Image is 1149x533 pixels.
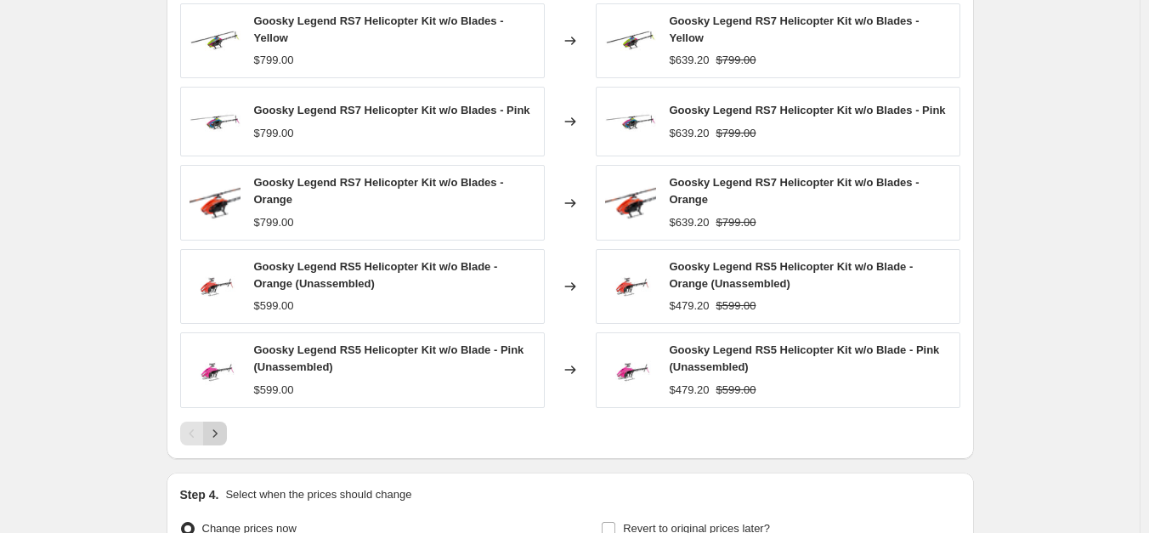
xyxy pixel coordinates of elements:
[254,104,530,116] span: Goosky Legend RS7 Helicopter Kit w/o Blades - Pink
[203,422,227,445] button: Next
[670,104,946,116] span: Goosky Legend RS7 Helicopter Kit w/o Blades - Pink
[670,343,940,373] span: Goosky Legend RS5 Helicopter Kit w/o Blade - Pink (Unassembled)
[716,125,756,142] strike: $799.00
[605,178,656,229] img: BAF040006_80x.png
[254,14,504,44] span: Goosky Legend RS7 Helicopter Kit w/o Blades - Yellow
[716,382,756,399] strike: $599.00
[254,52,294,69] div: $799.00
[254,260,498,290] span: Goosky Legend RS5 Helicopter Kit w/o Blade - Orange (Unassembled)
[716,52,756,69] strike: $799.00
[254,382,294,399] div: $599.00
[670,176,920,206] span: Goosky Legend RS7 Helicopter Kit w/o Blades - Orange
[254,176,504,206] span: Goosky Legend RS7 Helicopter Kit w/o Blades - Orange
[190,178,241,229] img: BAF040006_80x.png
[190,344,241,395] img: PINKWOB_80x.jpg
[190,15,241,66] img: 1.94copy_bc9404f0-e431-4848-80fc-9dd713f047a6_80x.jpg
[605,96,656,147] img: 1.121copy_8471dbbe-966f-49ce-bf37-ff295a7d0155_80x.jpg
[225,486,411,503] p: Select when the prices should change
[716,214,756,231] strike: $799.00
[190,261,241,312] img: ORANGEWOB_80x.jpg
[190,96,241,147] img: 1.121copy_8471dbbe-966f-49ce-bf37-ff295a7d0155_80x.jpg
[605,344,656,395] img: PINKWOB_80x.jpg
[605,15,656,66] img: 1.94copy_bc9404f0-e431-4848-80fc-9dd713f047a6_80x.jpg
[670,382,710,399] div: $479.20
[254,343,524,373] span: Goosky Legend RS5 Helicopter Kit w/o Blade - Pink (Unassembled)
[605,261,656,312] img: ORANGEWOB_80x.jpg
[180,486,219,503] h2: Step 4.
[254,214,294,231] div: $799.00
[254,298,294,315] div: $599.00
[670,14,920,44] span: Goosky Legend RS7 Helicopter Kit w/o Blades - Yellow
[670,298,710,315] div: $479.20
[716,298,756,315] strike: $599.00
[254,125,294,142] div: $799.00
[670,52,710,69] div: $639.20
[180,422,227,445] nav: Pagination
[670,125,710,142] div: $639.20
[670,260,914,290] span: Goosky Legend RS5 Helicopter Kit w/o Blade - Orange (Unassembled)
[670,214,710,231] div: $639.20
